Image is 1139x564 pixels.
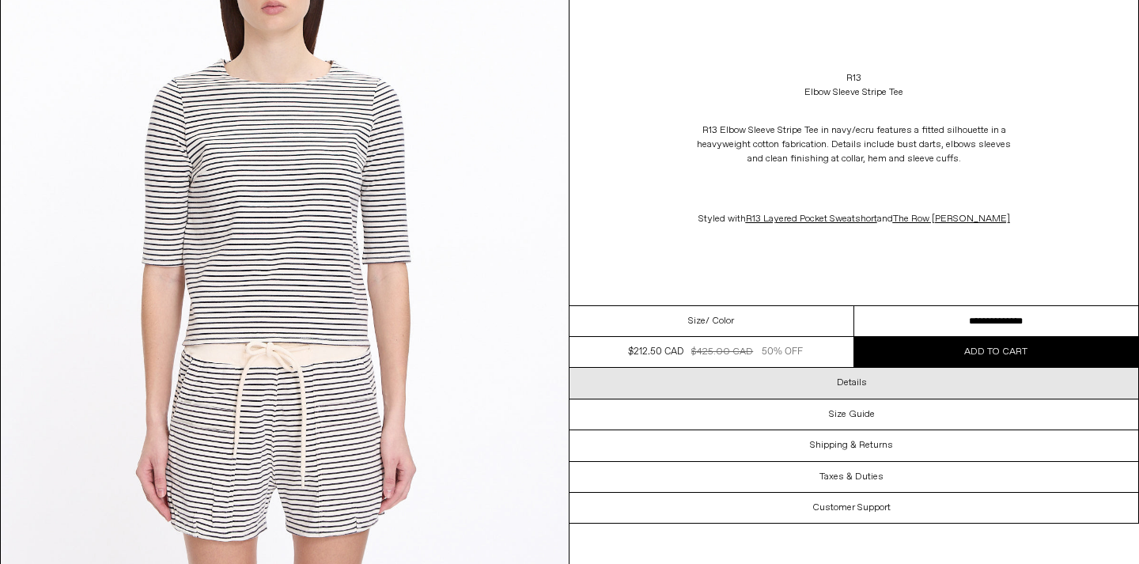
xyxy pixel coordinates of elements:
[893,213,1010,225] a: The Row [PERSON_NAME]
[810,440,893,451] h3: Shipping & Returns
[688,314,706,328] span: Size
[804,85,903,100] div: Elbow Sleeve Stripe Tee
[696,204,1012,234] p: Styled with
[964,346,1027,358] span: Add to cart
[854,337,1139,367] button: Add to cart
[628,345,683,359] div: $212.50 CAD
[706,314,734,328] span: / Color
[746,213,877,225] a: R13 Layered Pocket Sweatshort
[762,345,803,359] div: 50% OFF
[837,377,867,388] h3: Details
[746,213,1010,225] span: and
[812,502,891,513] h3: Customer Support
[829,409,875,420] h3: Size Guide
[819,471,884,483] h3: Taxes & Duties
[696,115,1012,174] p: R13 Elbow Sleeve Stripe Tee in navy/ecru features a fitted silhouette in a heavyweight cotton fab...
[691,345,753,359] div: $425.00 CAD
[846,71,861,85] a: R13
